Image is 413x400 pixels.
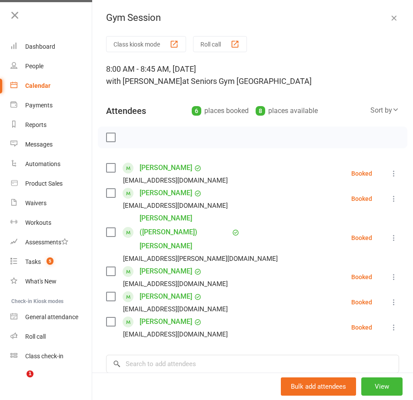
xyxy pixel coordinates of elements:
div: Assessments [25,239,68,246]
div: What's New [25,278,57,285]
div: Booked [351,235,372,241]
iframe: Intercom live chat [9,370,30,391]
div: Booked [351,299,372,305]
div: [EMAIL_ADDRESS][DOMAIN_NAME] [123,200,228,211]
div: 8:00 AM - 8:45 AM, [DATE] [106,63,399,87]
a: Assessments [10,233,93,252]
div: Booked [351,196,372,202]
input: Search to add attendees [106,355,399,373]
div: Workouts [25,219,51,226]
div: Tasks [25,258,41,265]
div: 8 [256,106,265,116]
a: Dashboard [10,37,93,57]
button: Roll call [193,36,247,52]
div: Booked [351,274,372,280]
div: 6 [192,106,201,116]
a: Calendar [10,76,93,96]
a: Roll call [10,327,93,347]
a: Reports [10,115,93,135]
a: Product Sales [10,174,93,193]
a: General attendance kiosk mode [10,307,93,327]
a: [PERSON_NAME] ([PERSON_NAME]) [PERSON_NAME] [140,211,230,253]
a: Tasks 5 [10,252,93,272]
div: places booked [192,105,249,117]
button: Class kiosk mode [106,36,186,52]
a: [PERSON_NAME] [140,161,192,175]
div: Reports [25,121,47,128]
div: [EMAIL_ADDRESS][DOMAIN_NAME] [123,303,228,315]
a: What's New [10,272,93,291]
div: People [25,63,43,70]
a: Class kiosk mode [10,347,93,366]
div: Messages [25,141,53,148]
span: at Seniors Gym [GEOGRAPHIC_DATA] [182,77,312,86]
button: Bulk add attendees [281,377,356,396]
div: General attendance [25,313,78,320]
a: Payments [10,96,93,115]
a: [PERSON_NAME] [140,315,192,329]
div: places available [256,105,318,117]
div: Gym Session [92,12,413,23]
div: Waivers [25,200,47,207]
div: Roll call [25,333,46,340]
div: [EMAIL_ADDRESS][PERSON_NAME][DOMAIN_NAME] [123,253,278,264]
span: 5 [47,257,53,265]
div: Class check-in [25,353,63,360]
a: Messages [10,135,93,154]
a: [PERSON_NAME] [140,290,192,303]
a: People [10,57,93,76]
div: Sort by [370,105,399,116]
span: 1 [27,370,33,377]
div: Dashboard [25,43,55,50]
div: Attendees [106,105,146,117]
a: [PERSON_NAME] [140,264,192,278]
div: [EMAIL_ADDRESS][DOMAIN_NAME] [123,329,228,340]
span: with [PERSON_NAME] [106,77,182,86]
div: Calendar [25,82,50,89]
div: [EMAIL_ADDRESS][DOMAIN_NAME] [123,278,228,290]
a: [PERSON_NAME] [140,186,192,200]
div: Booked [351,324,372,330]
button: View [361,377,403,396]
div: Automations [25,160,60,167]
div: Payments [25,102,53,109]
a: Automations [10,154,93,174]
div: [EMAIL_ADDRESS][DOMAIN_NAME] [123,175,228,186]
div: Product Sales [25,180,63,187]
a: Workouts [10,213,93,233]
a: Waivers [10,193,93,213]
div: Booked [351,170,372,177]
